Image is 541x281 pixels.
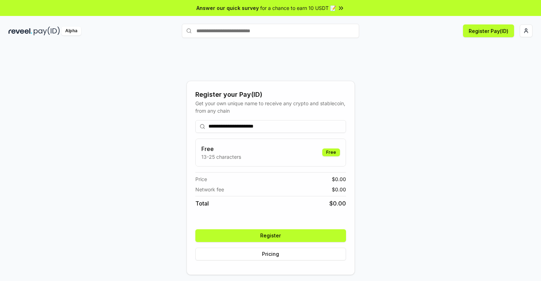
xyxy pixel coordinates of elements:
[201,145,241,153] h3: Free
[195,186,224,193] span: Network fee
[195,199,209,208] span: Total
[195,100,346,114] div: Get your own unique name to receive any crypto and stablecoin, from any chain
[196,4,259,12] span: Answer our quick survey
[332,186,346,193] span: $ 0.00
[195,248,346,260] button: Pricing
[61,27,81,35] div: Alpha
[201,153,241,161] p: 13-25 characters
[322,148,340,156] div: Free
[195,175,207,183] span: Price
[195,90,346,100] div: Register your Pay(ID)
[34,27,60,35] img: pay_id
[195,229,346,242] button: Register
[9,27,32,35] img: reveel_dark
[463,24,514,37] button: Register Pay(ID)
[329,199,346,208] span: $ 0.00
[332,175,346,183] span: $ 0.00
[260,4,336,12] span: for a chance to earn 10 USDT 📝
